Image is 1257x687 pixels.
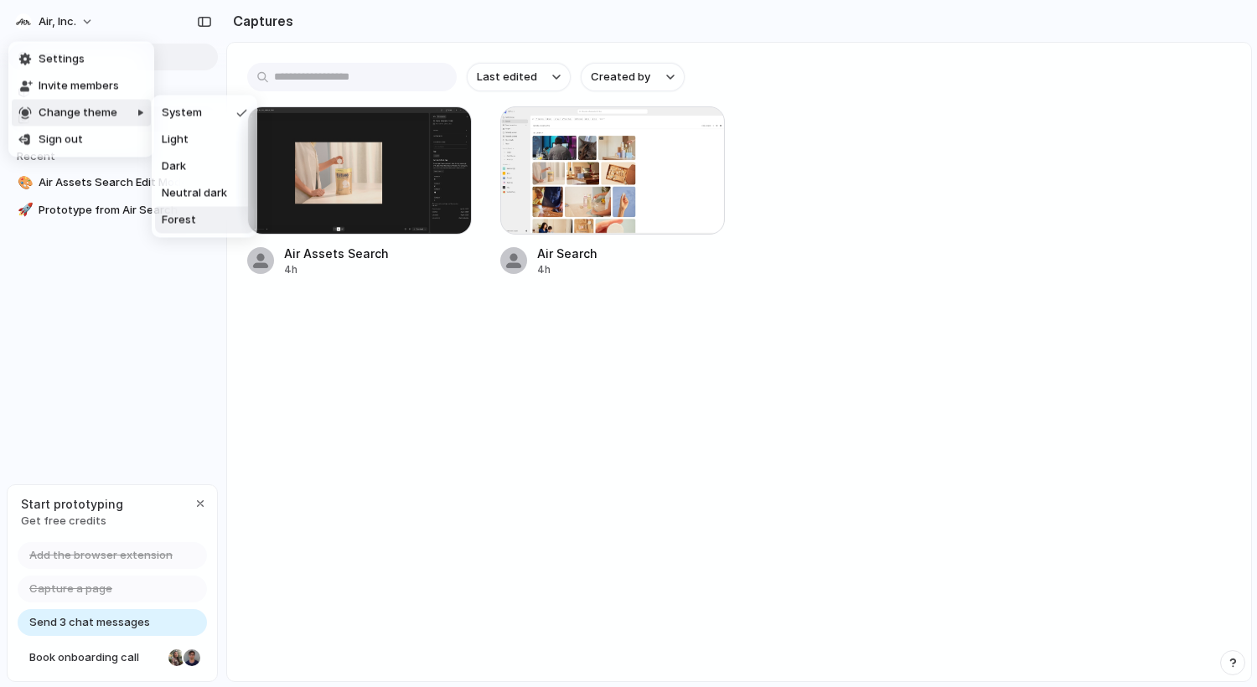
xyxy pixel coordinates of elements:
[162,158,186,175] span: Dark
[39,78,119,95] span: Invite members
[39,132,83,148] span: Sign out
[162,185,227,202] span: Neutral dark
[39,105,117,121] span: Change theme
[162,105,202,121] span: System
[39,51,85,68] span: Settings
[162,212,196,229] span: Forest
[162,132,189,148] span: Light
